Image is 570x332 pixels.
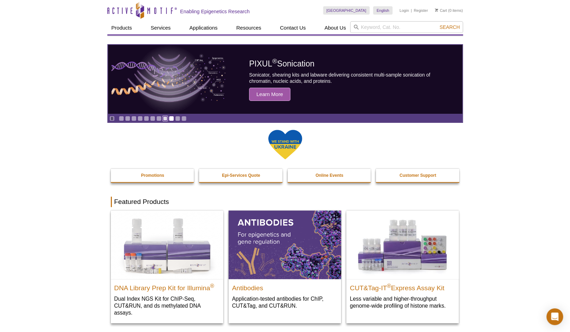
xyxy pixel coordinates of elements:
a: Go to slide 9 [169,116,174,121]
a: All Antibodies Antibodies Application-tested antibodies for ChIP, CUT&Tag, and CUT&RUN. [229,211,341,316]
h2: Antibodies [232,281,338,292]
a: Go to slide 11 [181,116,187,121]
a: Go to slide 7 [156,116,162,121]
p: Application-tested antibodies for ChIP, CUT&Tag, and CUT&RUN. [232,295,338,309]
p: Dual Index NGS Kit for ChIP-Seq, CUT&RUN, and ds methylated DNA assays. [114,295,220,316]
a: Applications [185,21,222,34]
a: Register [414,8,428,13]
sup: ® [272,58,277,65]
span: PIXUL Sonication [249,59,314,68]
img: We Stand With Ukraine [268,129,303,160]
a: Go to slide 6 [150,116,155,121]
img: PIXUL sonication [111,45,226,114]
p: Sonicator, shearing kits and labware delivering consistent multi-sample sonication of chromatin, ... [249,72,446,84]
h2: Featured Products [111,197,460,207]
strong: Online Events [315,173,343,178]
a: About Us [320,21,350,34]
h2: DNA Library Prep Kit for Illumina [114,281,220,292]
a: [GEOGRAPHIC_DATA] [323,6,370,15]
a: Go to slide 3 [131,116,137,121]
strong: Promotions [141,173,164,178]
a: Go to slide 2 [125,116,130,121]
a: CUT&Tag-IT® Express Assay Kit CUT&Tag-IT®Express Assay Kit Less variable and higher-throughput ge... [346,211,459,316]
p: Less variable and higher-throughput genome-wide profiling of histone marks​. [350,295,455,309]
a: Customer Support [376,169,460,182]
sup: ® [210,283,214,288]
img: CUT&Tag-IT® Express Assay Kit [346,211,459,279]
img: DNA Library Prep Kit for Illumina [111,211,223,279]
input: Keyword, Cat. No. [350,21,463,33]
sup: ® [387,283,391,288]
a: Online Events [288,169,372,182]
button: Search [437,24,462,30]
a: Promotions [111,169,195,182]
a: Contact Us [276,21,310,34]
h2: CUT&Tag-IT Express Assay Kit [350,281,455,292]
a: Go to slide 1 [119,116,124,121]
a: Resources [232,21,265,34]
h2: Enabling Epigenetics Research [180,8,250,15]
span: Search [439,24,460,30]
a: Epi-Services Quote [199,169,283,182]
a: Login [399,8,409,13]
a: Products [107,21,136,34]
a: Toggle autoplay [109,116,115,121]
img: All Antibodies [229,211,341,279]
li: | [411,6,412,15]
a: Services [147,21,175,34]
strong: Customer Support [399,173,436,178]
a: Go to slide 8 [163,116,168,121]
a: English [373,6,393,15]
a: DNA Library Prep Kit for Illumina DNA Library Prep Kit for Illumina® Dual Index NGS Kit for ChIP-... [111,211,223,323]
img: Your Cart [435,8,438,12]
a: Go to slide 5 [144,116,149,121]
div: Open Intercom Messenger [546,308,563,325]
strong: Epi-Services Quote [222,173,260,178]
a: Go to slide 4 [138,116,143,121]
a: PIXUL sonication PIXUL®Sonication Sonicator, shearing kits and labware delivering consistent mult... [108,45,462,114]
article: PIXUL Sonication [108,45,462,114]
span: Learn More [249,88,290,101]
a: Go to slide 10 [175,116,180,121]
li: (0 items) [435,6,463,15]
a: Cart [435,8,447,13]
